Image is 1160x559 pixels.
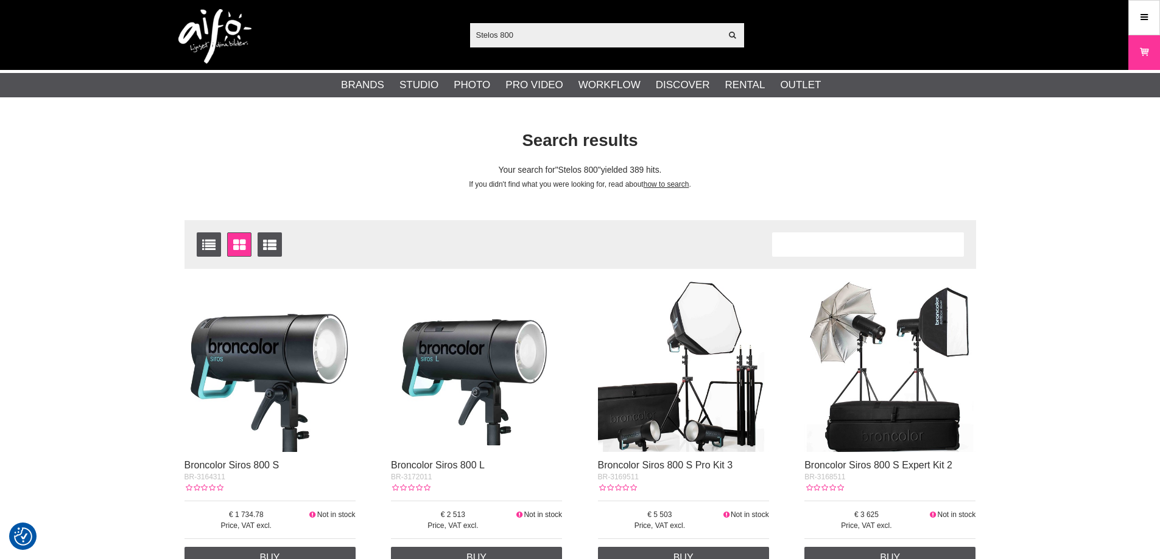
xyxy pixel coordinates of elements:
[598,509,722,520] span: 5 503
[391,509,515,520] span: 2 513
[178,9,251,64] img: logo.png
[308,510,317,519] i: Not in stock
[731,510,769,519] span: Not in stock
[598,281,769,452] img: Broncolor Siros 800 S Pro Kit 3
[391,473,432,481] span: BR-3172011
[185,520,309,531] span: Price, VAT excl.
[258,232,282,257] a: Extended list
[725,77,765,93] a: Rental
[598,482,637,493] div: Customer rating: 0
[14,526,32,547] button: Consent Preferences
[185,473,225,481] span: BR-3164311
[598,473,639,481] span: BR-3169511
[578,77,641,93] a: Workflow
[470,26,722,44] input: Search products ...
[185,281,356,452] img: Broncolor Siros 800 S
[598,520,722,531] span: Price, VAT excl.
[399,77,438,93] a: Studio
[722,510,731,519] i: Not in stock
[505,77,563,93] a: Pro Video
[689,180,691,189] span: .
[937,510,975,519] span: Not in stock
[317,510,356,519] span: Not in stock
[804,520,929,531] span: Price, VAT excl.
[185,482,223,493] div: Customer rating: 0
[598,460,733,470] a: Broncolor Siros 800 S Pro Kit 3
[391,460,485,470] a: Broncolor Siros 800 L
[644,180,689,189] a: how to search
[14,527,32,546] img: Revisit consent button
[499,165,662,175] span: Your search for yielded 389 hits.
[929,510,938,519] i: Not in stock
[804,281,975,452] img: Broncolor Siros 800 S Expert Kit 2
[469,180,643,189] span: If you didn't find what you were looking for, read about
[804,509,929,520] span: 3 625
[454,77,490,93] a: Photo
[197,232,221,257] a: List
[804,482,843,493] div: Customer rating: 0
[524,510,562,519] span: Not in stock
[185,509,309,520] span: 1 734.78
[391,281,562,452] img: Broncolor Siros 800 L
[804,460,952,470] a: Broncolor Siros 800 S Expert Kit 2
[391,482,430,493] div: Customer rating: 0
[780,77,821,93] a: Outlet
[804,473,845,481] span: BR-3168511
[341,77,384,93] a: Brands
[391,520,515,531] span: Price, VAT excl.
[185,460,279,470] a: Broncolor Siros 800 S
[227,232,251,257] a: Window
[515,510,524,519] i: Not in stock
[656,77,710,93] a: Discover
[555,165,601,175] span: Stelos 800
[175,129,985,153] h1: Search results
